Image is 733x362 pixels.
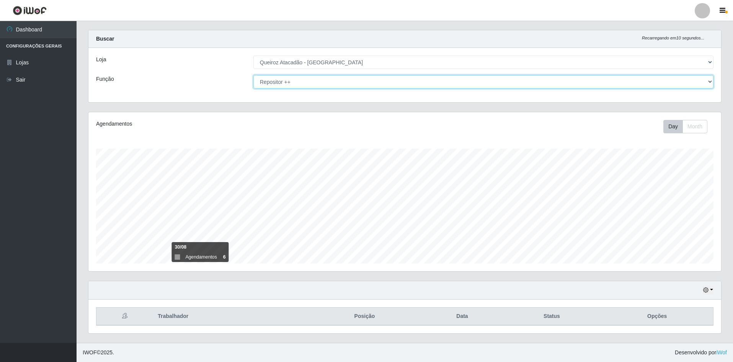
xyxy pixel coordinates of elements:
[682,120,707,133] button: Month
[153,308,307,326] th: Trabalhador
[663,120,707,133] div: First group
[663,120,683,133] button: Day
[601,308,713,326] th: Opções
[675,349,727,357] span: Desenvolvido por
[13,6,47,15] img: CoreUI Logo
[96,75,114,83] label: Função
[83,349,114,357] span: © 2025 .
[663,120,713,133] div: Toolbar with button groups
[422,308,503,326] th: Data
[96,36,114,42] strong: Buscar
[642,36,704,40] i: Recarregando em 10 segundos...
[307,308,422,326] th: Posição
[96,120,347,128] div: Agendamentos
[502,308,601,326] th: Status
[96,56,106,64] label: Loja
[716,349,727,355] a: iWof
[83,349,97,355] span: IWOF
